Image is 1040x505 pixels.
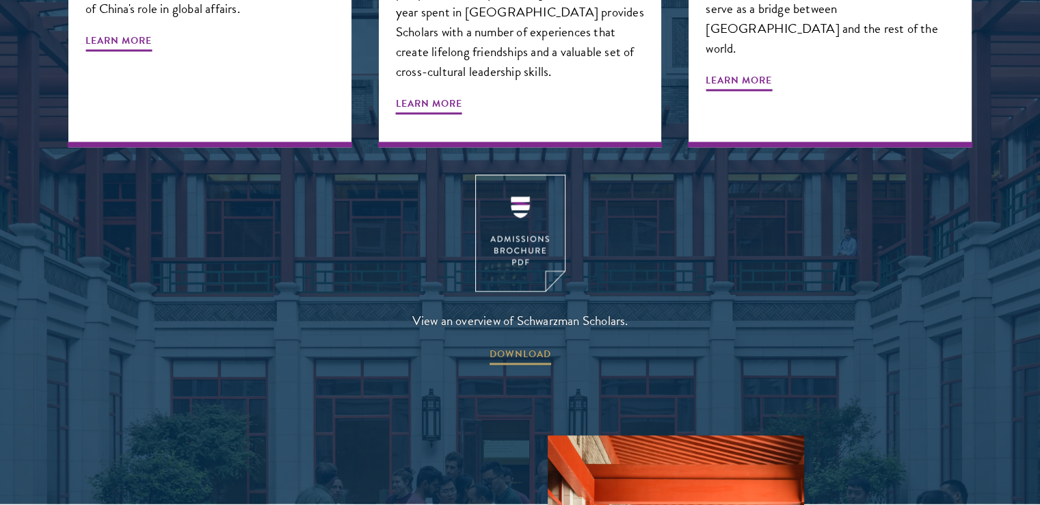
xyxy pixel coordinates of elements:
[706,72,772,93] span: Learn More
[412,309,628,332] span: View an overview of Schwarzman Scholars.
[412,174,628,367] a: View an overview of Schwarzman Scholars. DOWNLOAD
[396,95,462,116] span: Learn More
[85,32,152,53] span: Learn More
[490,346,551,367] span: DOWNLOAD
